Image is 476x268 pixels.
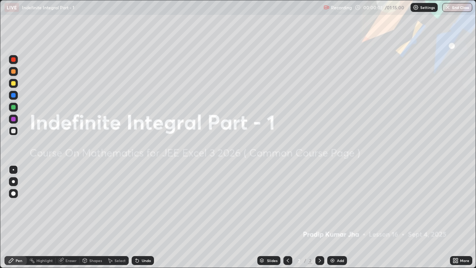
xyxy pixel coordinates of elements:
div: Undo [142,259,151,262]
img: class-settings-icons [413,4,419,10]
button: End Class [442,3,472,12]
div: Highlight [36,259,53,262]
p: Settings [420,6,435,9]
div: Select [115,259,126,262]
div: Shapes [89,259,102,262]
p: Recording [331,5,352,10]
div: Eraser [65,259,77,262]
div: 2 [308,257,312,264]
p: LIVE [7,4,17,10]
div: 2 [295,258,303,263]
div: Slides [267,259,277,262]
img: add-slide-button [329,258,335,264]
img: end-class-cross [445,4,451,10]
p: Indefinite Integral Part - 1 [22,4,74,10]
div: / [304,258,306,263]
img: recording.375f2c34.svg [324,4,329,10]
div: Add [337,259,344,262]
div: More [460,259,469,262]
div: Pen [16,259,22,262]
